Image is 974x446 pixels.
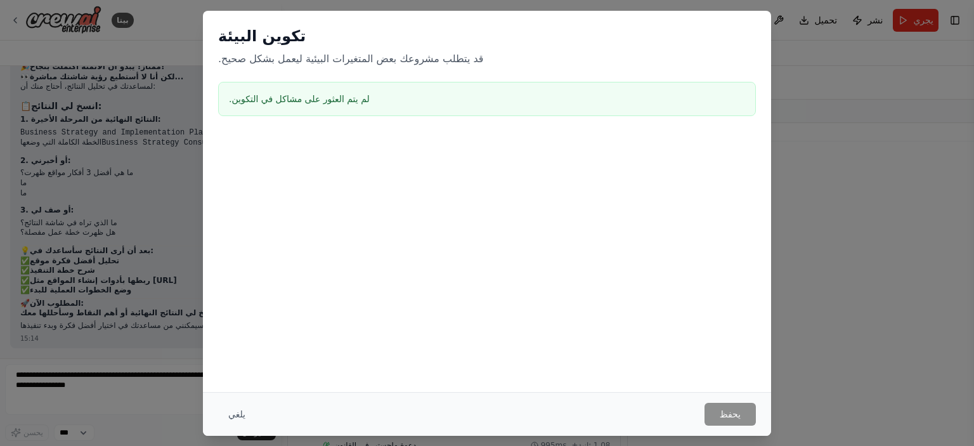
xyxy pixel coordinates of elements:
[218,53,483,65] font: قد يتطلب مشروعك بعض المتغيرات البيئية ليعمل بشكل صحيح.
[218,403,256,426] button: يلغي
[218,27,306,45] font: تكوين البيئة
[229,94,370,104] font: لم يتم العثور على مشاكل في التكوين.
[228,409,245,419] font: يلغي
[720,409,741,419] font: يحفظ
[705,403,756,426] button: يحفظ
